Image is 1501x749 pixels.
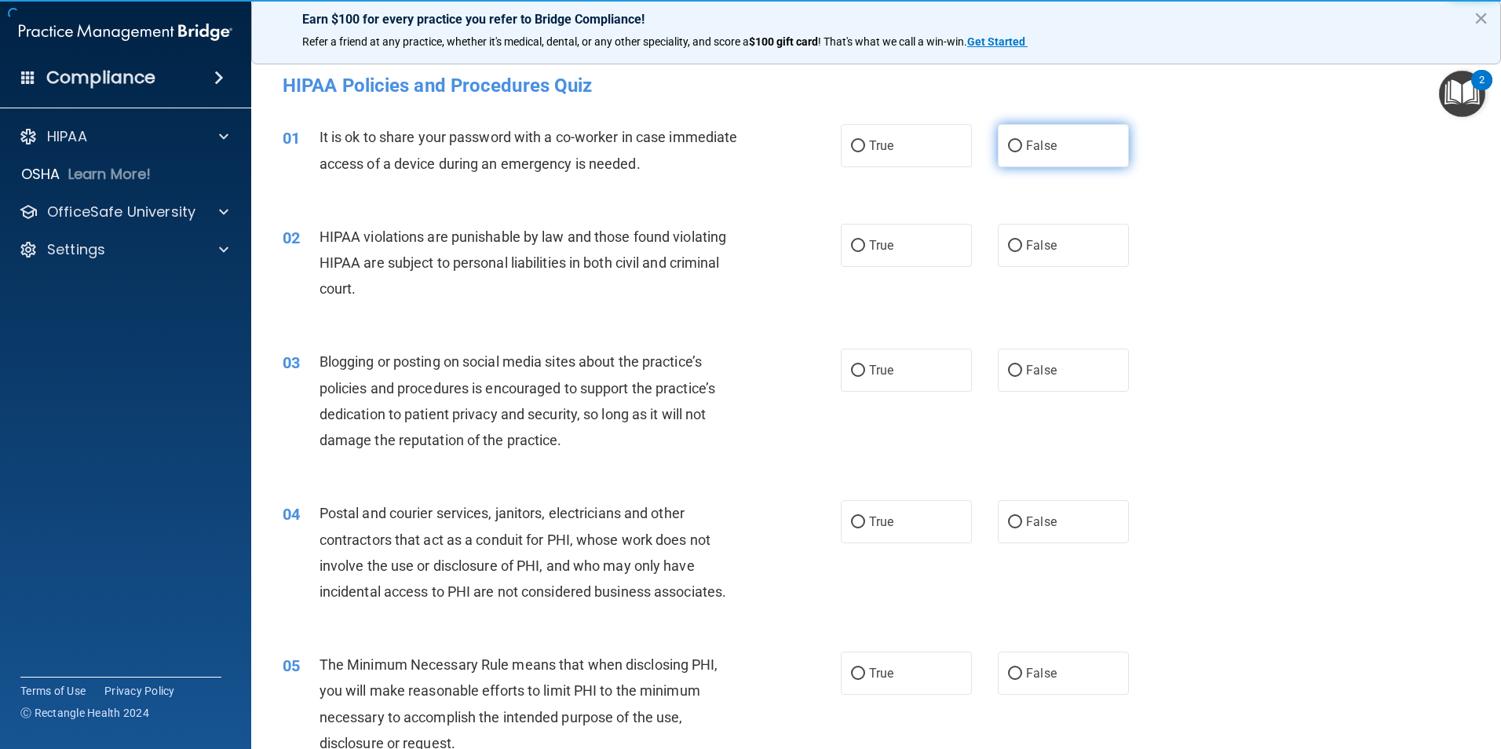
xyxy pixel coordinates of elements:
span: 02 [283,228,300,247]
p: Learn More! [68,165,152,184]
p: Earn $100 for every practice you refer to Bridge Compliance! [302,12,1450,27]
iframe: Drift Widget Chat Controller [1422,641,1482,700]
input: False [1008,141,1022,152]
span: True [869,238,893,253]
span: False [1026,514,1057,529]
h4: HIPAA Policies and Procedures Quiz [283,75,1470,96]
input: False [1008,668,1022,680]
p: OSHA [21,165,60,184]
a: Privacy Policy [104,683,175,699]
img: PMB logo [19,16,232,48]
span: False [1026,138,1057,153]
p: HIPAA [47,127,87,146]
span: True [869,666,893,681]
span: False [1026,363,1057,378]
input: True [851,365,865,377]
span: False [1026,666,1057,681]
a: Get Started [967,35,1028,48]
h4: Compliance [46,67,155,89]
span: HIPAA violations are punishable by law and those found violating HIPAA are subject to personal li... [320,228,726,297]
strong: Get Started [967,35,1025,48]
input: False [1008,365,1022,377]
button: Close [1474,5,1488,31]
span: 01 [283,129,300,148]
span: False [1026,238,1057,253]
span: Postal and courier services, janitors, electricians and other contractors that act as a conduit f... [320,505,726,600]
input: True [851,240,865,252]
a: OfficeSafe University [19,203,228,221]
input: False [1008,240,1022,252]
input: True [851,141,865,152]
strong: $100 gift card [749,35,818,48]
div: 2 [1479,80,1485,100]
span: Ⓒ Rectangle Health 2024 [20,705,149,721]
p: Settings [47,240,105,259]
span: ! That's what we call a win-win. [818,35,967,48]
a: Terms of Use [20,683,86,699]
input: True [851,517,865,528]
a: HIPAA [19,127,228,146]
span: 05 [283,656,300,675]
span: True [869,514,893,529]
p: OfficeSafe University [47,203,195,221]
span: 03 [283,353,300,372]
span: Blogging or posting on social media sites about the practice’s policies and procedures is encoura... [320,353,715,448]
a: Settings [19,240,228,259]
span: 04 [283,505,300,524]
span: True [869,363,893,378]
span: True [869,138,893,153]
input: False [1008,517,1022,528]
span: Refer a friend at any practice, whether it's medical, dental, or any other speciality, and score a [302,35,749,48]
input: True [851,668,865,680]
span: It is ok to share your password with a co-worker in case immediate access of a device during an e... [320,129,738,171]
button: Open Resource Center, 2 new notifications [1439,71,1485,117]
